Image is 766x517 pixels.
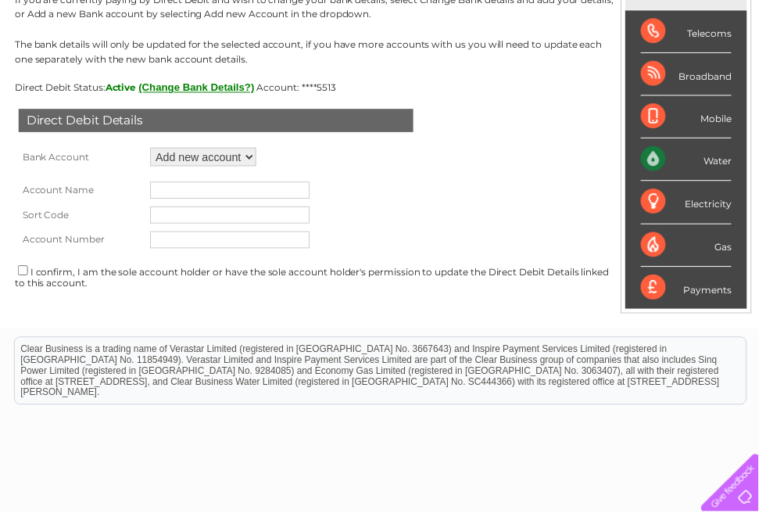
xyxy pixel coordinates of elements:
[491,66,521,78] a: Water
[15,9,753,76] div: Clear Business is a trading name of Verastar Limited (registered in [GEOGRAPHIC_DATA] No. 3667643...
[647,140,739,183] div: Water
[15,230,148,255] th: Account Number
[530,66,564,78] a: Energy
[27,41,106,88] img: logo.png
[647,270,739,312] div: Payments
[471,8,579,27] a: 0333 014 3131
[647,183,739,226] div: Electricity
[15,38,759,67] p: The bank details will only be updated for the selected account, if you have more accounts with us...
[647,11,739,54] div: Telecoms
[15,205,148,230] th: Sort Code
[574,66,621,78] a: Telecoms
[714,66,751,78] a: Log out
[647,227,739,270] div: Gas
[106,83,138,95] span: Active
[647,97,739,140] div: Mobile
[19,110,417,134] div: Direct Debit Details
[15,83,759,95] div: Direct Debit Status:
[647,54,739,97] div: Broadband
[630,66,653,78] a: Blog
[15,180,148,205] th: Account Name
[15,145,148,172] th: Bank Account
[140,83,257,95] button: (Change Bank Details?)
[662,66,700,78] a: Contact
[15,266,759,292] div: I confirm, I am the sole account holder or have the sole account holder's permission to update th...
